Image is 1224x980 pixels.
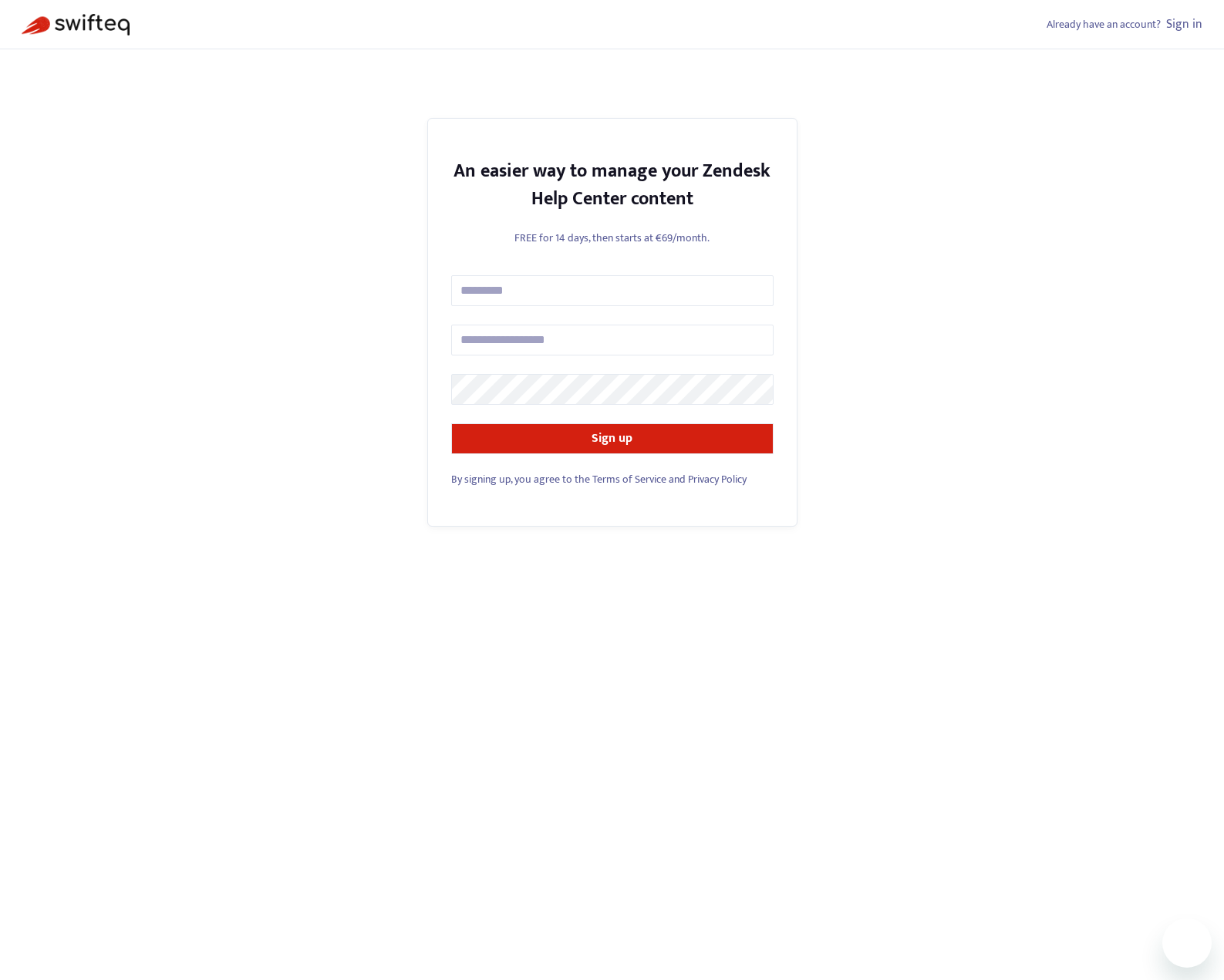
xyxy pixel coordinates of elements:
span: Already have an account? [1047,15,1161,33]
div: and [451,471,774,487]
a: Privacy Policy [688,470,747,488]
p: FREE for 14 days, then starts at €69/month. [451,230,774,246]
span: By signing up, you agree to the [451,470,590,488]
strong: An easier way to manage your Zendesk Help Center content [454,156,770,214]
a: Sign in [1166,14,1202,35]
img: Swifteq [22,14,130,35]
a: Terms of Service [592,470,666,488]
iframe: Button to launch messaging window [1162,918,1212,968]
button: Sign up [451,423,774,454]
strong: Sign up [592,428,632,449]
